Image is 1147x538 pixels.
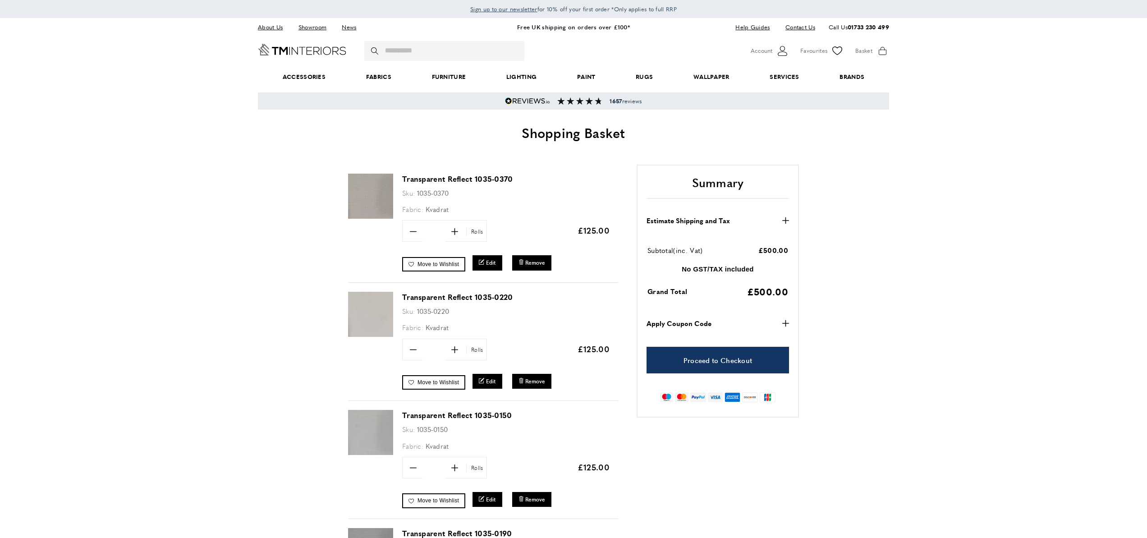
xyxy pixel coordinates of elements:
[466,227,486,236] span: Rolls
[525,259,545,267] span: Remove
[466,464,486,472] span: Rolls
[647,175,789,199] h2: Summary
[578,225,610,236] span: £125.00
[751,46,772,55] span: Account
[800,46,827,55] span: Favourites
[348,331,393,338] a: Transparent Reflect 1035-0220
[615,63,673,91] a: Rugs
[660,392,673,402] img: maestro
[647,318,789,329] button: Apply Coupon Code
[402,204,423,214] span: Fabric:
[470,5,537,14] a: Sign up to our newsletter
[557,63,615,91] a: Paint
[820,63,885,91] a: Brands
[750,63,820,91] a: Services
[258,44,346,55] a: Go to Home page
[512,255,551,270] button: Remove Transparent Reflect 1035-0370
[402,292,513,302] a: Transparent Reflect 1035-0220
[486,63,557,91] a: Lighting
[292,21,333,33] a: Showroom
[417,306,450,316] span: 1035-0220
[348,174,393,219] img: Transparent Reflect 1035-0370
[675,392,688,402] img: mastercard
[426,441,449,451] span: Kvadrat
[747,285,788,298] span: £500.00
[346,63,412,91] a: Fabrics
[486,496,496,503] span: Edit
[742,392,758,402] img: discover
[402,174,513,184] a: Transparent Reflect 1035-0370
[426,204,449,214] span: Kvadrat
[348,292,393,337] img: Transparent Reflect 1035-0220
[525,496,545,503] span: Remove
[486,377,496,385] span: Edit
[402,424,415,434] span: Sku:
[417,424,448,434] span: 1035-0150
[512,374,551,389] button: Remove Transparent Reflect 1035-0220
[473,374,502,389] a: Edit Transparent Reflect 1035-0220
[371,41,380,61] button: Search
[348,410,393,455] img: Transparent Reflect 1035-0150
[412,63,486,91] a: Furniture
[779,21,815,33] a: Contact Us
[262,63,346,91] span: Accessories
[760,392,775,402] img: jcb
[505,97,550,105] img: Reviews.io 5 stars
[402,322,423,332] span: Fabric:
[402,410,512,420] a: Transparent Reflect 1035-0150
[800,44,844,58] a: Favourites
[426,322,449,332] span: Kvadrat
[647,286,687,296] span: Grand Total
[473,255,502,270] a: Edit Transparent Reflect 1035-0370
[610,97,622,105] strong: 1657
[417,188,449,198] span: 1035-0370
[348,449,393,456] a: Transparent Reflect 1035-0150
[647,245,673,255] span: Subtotal
[418,379,459,386] span: Move to Wishlist
[402,306,415,316] span: Sku:
[470,5,677,13] span: for 10% off your first order *Only applies to full RRP
[557,97,602,105] img: Reviews section
[848,23,889,31] a: 01733 230 499
[647,347,789,373] a: Proceed to Checkout
[348,212,393,220] a: Transparent Reflect 1035-0370
[578,343,610,354] span: £125.00
[512,492,551,507] button: Remove Transparent Reflect 1035-0150
[473,492,502,507] a: Edit Transparent Reflect 1035-0150
[402,493,465,508] a: Move to Wishlist
[258,21,289,33] a: About Us
[486,259,496,267] span: Edit
[708,392,723,402] img: visa
[729,21,776,33] a: Help Guides
[522,123,625,142] span: Shopping Basket
[682,265,754,273] strong: No GST/TAX included
[517,23,630,31] a: Free UK shipping on orders over £100*
[335,21,363,33] a: News
[402,441,423,451] span: Fabric:
[673,245,702,255] span: (inc. Vat)
[418,497,459,504] span: Move to Wishlist
[470,5,537,13] span: Sign up to our newsletter
[829,23,889,32] p: Call Us
[402,188,415,198] span: Sku:
[402,257,465,271] a: Move to Wishlist
[402,375,465,390] a: Move to Wishlist
[466,345,486,354] span: Rolls
[647,215,789,226] button: Estimate Shipping and Tax
[525,377,545,385] span: Remove
[725,392,740,402] img: american-express
[751,44,789,58] button: Customer Account
[610,97,642,105] span: reviews
[690,392,706,402] img: paypal
[647,318,711,329] strong: Apply Coupon Code
[673,63,749,91] a: Wallpaper
[647,215,730,226] strong: Estimate Shipping and Tax
[758,245,788,255] span: £500.00
[578,461,610,473] span: £125.00
[418,261,459,267] span: Move to Wishlist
